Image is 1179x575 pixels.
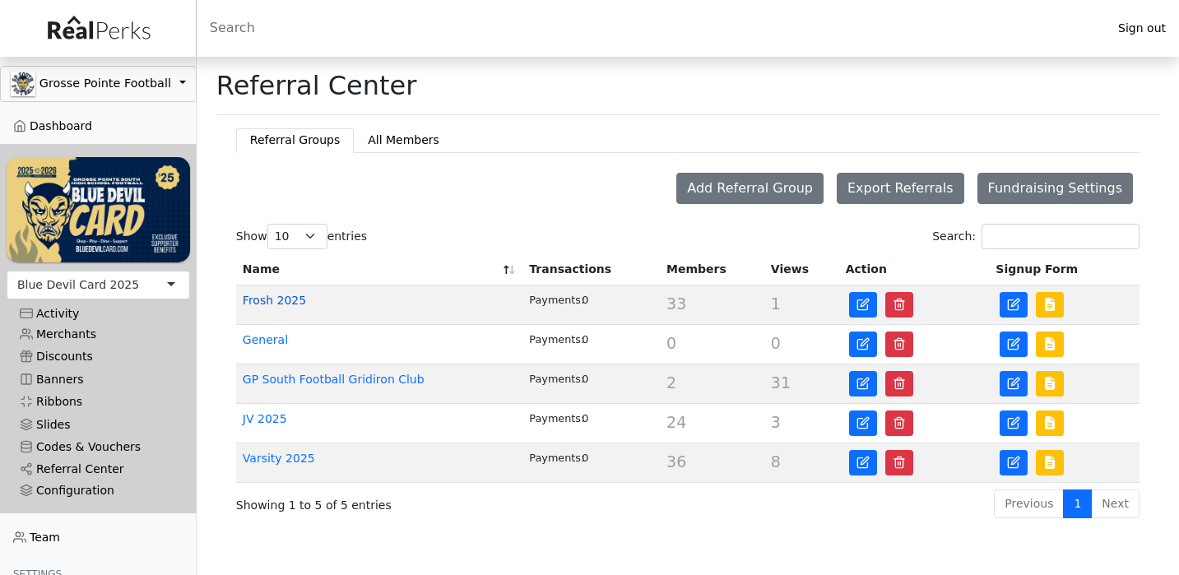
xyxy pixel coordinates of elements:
[243,452,315,465] a: Varsity 2025
[243,412,287,425] a: JV 2025
[7,345,190,368] a: Discounts
[243,294,306,307] a: Frosh 2025
[666,413,686,431] span: 24
[17,276,139,294] div: Blue Devil Card 2025
[7,369,190,391] a: Banners
[7,391,190,413] a: Ribbons
[771,413,781,431] span: 3
[522,254,660,285] th: Transactions
[243,373,425,386] a: GP South Football Gridiron Club
[236,488,601,515] div: Showing 1 to 5 of 5 entries
[666,373,676,392] span: 2
[1043,377,1056,390] img: file-lines.svg
[529,332,653,347] div: 0
[1043,416,1056,429] img: file-lines.svg
[529,332,582,347] div: Payments:
[529,410,653,426] div: 0
[354,128,453,152] button: All Members
[7,323,190,345] a: Merchants
[1063,489,1092,518] a: 1
[666,452,686,471] span: 36
[529,371,582,387] div: Payments:
[989,254,1140,285] th: Signup Form
[236,128,354,152] button: Referral Groups
[529,371,653,387] div: 0
[20,484,177,498] div: Configuration
[771,373,791,392] span: 31
[1043,456,1056,469] img: file-lines.svg
[1105,17,1179,39] a: Sign out
[197,8,1105,48] input: Search
[20,307,177,321] div: Activity
[7,413,190,435] a: Slides
[267,224,327,249] select: Showentries
[529,450,653,466] div: 0
[7,436,190,458] a: Codes & Vouchers
[1043,337,1056,350] img: file-lines.svg
[771,334,781,352] span: 0
[529,410,582,426] div: Payments:
[837,173,964,204] button: Export Referrals
[666,294,686,313] span: 33
[676,173,824,204] button: Add Referral Group
[216,70,417,101] h1: Referral Center
[11,72,35,96] img: GAa1zriJJmkmu1qRtUwg8x1nQwzlKm3DoqW9UgYl.jpg
[529,292,653,308] div: 0
[1043,298,1056,311] img: file-lines.svg
[764,254,839,285] th: Views
[771,294,781,313] span: 1
[529,450,582,466] div: Payments:
[236,224,367,249] label: Show entries
[7,157,190,262] img: WvZzOez5OCqmO91hHZfJL7W2tJ07LbGMjwPPNJwI.png
[771,452,781,471] span: 8
[666,334,676,352] span: 0
[236,254,523,285] th: Name
[7,458,190,480] a: Referral Center
[243,333,288,346] a: General
[660,254,764,285] th: Members
[977,173,1133,204] button: Fundraising Settings
[932,224,1140,249] label: Search:
[529,292,582,308] div: Payments:
[39,10,157,47] img: real_perks_logo-01.svg
[839,254,990,285] th: Action
[982,224,1140,249] input: Search:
